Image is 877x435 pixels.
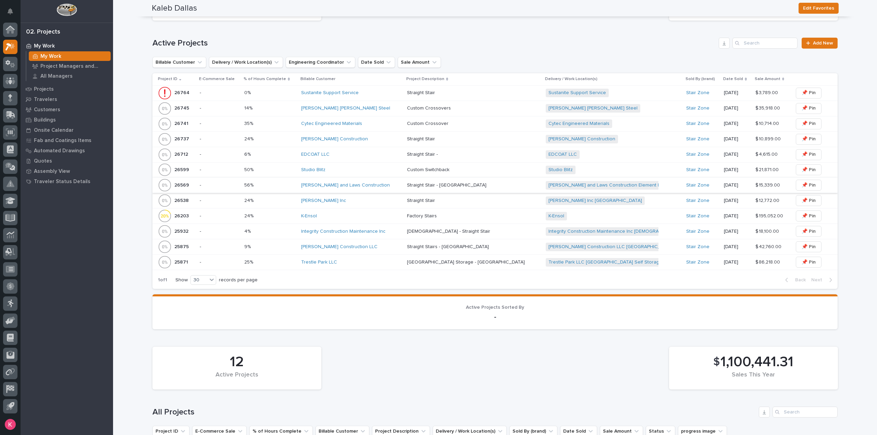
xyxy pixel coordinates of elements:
p: 6% [244,150,252,157]
input: Search [732,38,798,49]
tr: 2587125871 -25%25% Trestle Park LLC [GEOGRAPHIC_DATA] Storage - [GEOGRAPHIC_DATA][GEOGRAPHIC_DATA... [152,255,838,270]
span: Active Projects Sorted By [466,305,524,310]
a: [PERSON_NAME] [PERSON_NAME] Steel [548,105,638,111]
span: Edit Favorites [803,4,834,12]
p: 26741 [174,119,190,127]
p: $ 12,772.00 [755,196,781,204]
p: Quotes [34,158,52,164]
a: Studio Blitz [301,167,325,173]
p: - [200,229,239,234]
p: 26203 [174,212,190,219]
span: 1,100,441.31 [720,354,793,371]
p: 26764 [174,89,191,96]
a: Automated Drawings [21,145,113,156]
a: [PERSON_NAME] [PERSON_NAME] Steel [301,105,390,111]
a: Cytec Engineered Materials [548,121,609,127]
a: Sustanite Support Service [548,90,606,96]
p: % of Hours Complete [244,75,286,83]
p: - [200,259,239,265]
p: 50% [244,166,255,173]
a: Buildings [21,115,113,125]
p: 26599 [174,166,190,173]
div: 02. Projects [26,28,60,36]
p: 26538 [174,196,190,204]
a: Stair Zone [686,105,709,111]
p: [DATE] [724,90,750,96]
p: Project ID [158,75,177,83]
p: $ 18,100.00 [755,227,780,234]
a: [PERSON_NAME] Construction [548,136,615,142]
p: 26737 [174,135,190,142]
p: 9% [244,243,252,250]
a: Trestle Park LLC [GEOGRAPHIC_DATA] Self Storage [548,259,662,265]
a: Customers [21,104,113,115]
p: Fab and Coatings Items [34,138,91,144]
a: Stair Zone [686,244,709,250]
span: Add New [813,41,833,46]
tr: 2676426764 -0%0% Sustanite Support Service Straight StairStraight Stair Sustanite Support Service... [152,85,838,101]
p: Straight Stair [407,196,436,204]
p: - [200,121,239,127]
button: 📌 Pin [796,180,822,191]
a: Stair Zone [686,182,709,188]
button: 📌 Pin [796,226,822,237]
p: Show [175,277,188,283]
input: Search [773,407,838,418]
a: EDCOAT LLC [548,152,577,157]
p: Traveler Status Details [34,179,90,185]
p: 56% [244,181,255,188]
a: Stair Zone [686,198,709,204]
p: 26569 [174,181,190,188]
p: $ 195,052.00 [755,212,785,219]
p: Sold By (brand) [685,75,715,83]
span: 📌 Pin [802,150,816,158]
p: 24% [244,135,255,142]
a: Add New [802,38,838,49]
p: Date Sold [723,75,743,83]
p: [DATE] [724,167,750,173]
a: Stair Zone [686,167,709,173]
p: 1 of 1 [152,272,173,289]
tr: 2674526745 -14%14% [PERSON_NAME] [PERSON_NAME] Steel Custom CrossoversCustom Crossovers [PERSON_N... [152,101,838,116]
p: [DATE] [724,182,750,188]
span: 📌 Pin [802,135,816,143]
p: Factory Stairs [407,212,438,219]
a: Travelers [21,94,113,104]
p: $ 10,714.00 [755,119,780,127]
button: 📌 Pin [796,118,822,129]
p: $ 10,899.00 [755,135,782,142]
button: Date Sold [358,57,395,68]
p: My Work [40,53,61,60]
p: [DATE] [724,121,750,127]
p: [DATE] [724,136,750,142]
button: Billable Customer [152,57,206,68]
p: [DATE] [724,229,750,234]
p: Assembly View [34,168,70,175]
span: 📌 Pin [802,166,816,174]
p: $ 15,339.00 [755,181,781,188]
p: Automated Drawings [34,148,85,154]
p: - [200,136,239,142]
span: 📌 Pin [802,243,816,251]
div: 30 [191,277,207,284]
button: 📌 Pin [796,149,822,160]
p: - [200,152,239,157]
p: [DEMOGRAPHIC_DATA] - Straight Stair [407,227,492,234]
p: $ 21,871.00 [755,166,780,173]
button: Sale Amount [398,57,441,68]
a: [PERSON_NAME] and Laws Construction [301,182,390,188]
a: EDCOAT LLC [301,152,330,157]
h1: All Projects [152,407,756,417]
a: Sustanite Support Service [301,90,359,96]
p: Billable Customer [300,75,335,83]
a: Stair Zone [686,136,709,142]
p: [DATE] [724,259,750,265]
p: My Work [34,43,55,49]
a: My Work [26,51,113,61]
p: $ 86,218.00 [755,258,781,265]
tr: 2620326203 -24%24% K-Ensol Factory StairsFactory Stairs K-Ensol Stair Zone [DATE]$ 195,052.00$ 19... [152,208,838,224]
p: - [200,244,239,250]
p: 26712 [174,150,189,157]
span: 📌 Pin [802,196,816,205]
p: [DATE] [724,213,750,219]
